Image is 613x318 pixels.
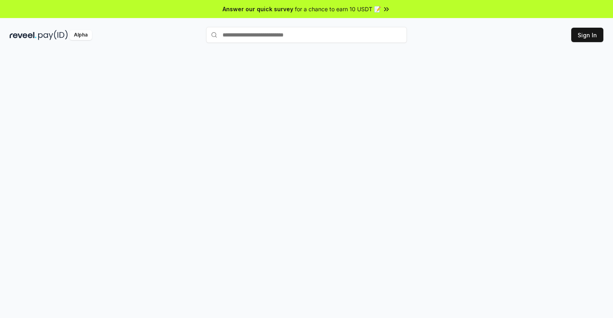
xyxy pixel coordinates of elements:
[10,30,37,40] img: reveel_dark
[69,30,92,40] div: Alpha
[38,30,68,40] img: pay_id
[295,5,381,13] span: for a chance to earn 10 USDT 📝
[223,5,293,13] span: Answer our quick survey
[571,28,603,42] button: Sign In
